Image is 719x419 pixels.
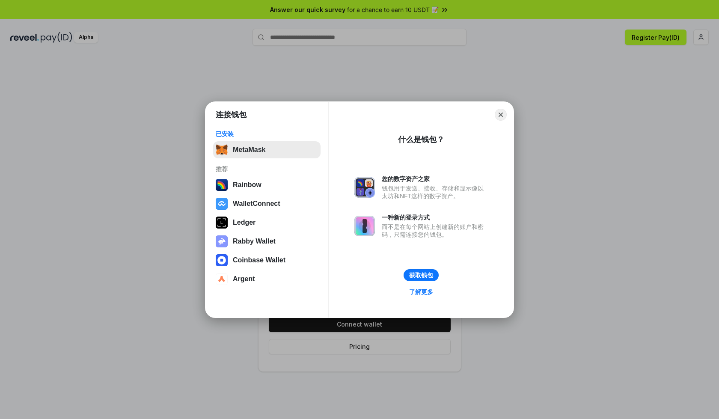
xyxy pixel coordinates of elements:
[409,288,433,296] div: 了解更多
[213,270,321,288] button: Argent
[233,181,261,189] div: Rainbow
[213,233,321,250] button: Rabby Wallet
[495,109,507,121] button: Close
[216,198,228,210] img: svg+xml,%3Csvg%20width%3D%2228%22%20height%3D%2228%22%20viewBox%3D%220%200%2028%2028%22%20fill%3D...
[213,195,321,212] button: WalletConnect
[233,238,276,245] div: Rabby Wallet
[216,273,228,285] img: svg+xml,%3Csvg%20width%3D%2228%22%20height%3D%2228%22%20viewBox%3D%220%200%2028%2028%22%20fill%3D...
[382,184,488,200] div: 钱包用于发送、接收、存储和显示像以太坊和NFT这样的数字资产。
[382,175,488,183] div: 您的数字资产之家
[382,214,488,221] div: 一种新的登录方式
[233,219,256,226] div: Ledger
[216,130,318,138] div: 已安装
[233,256,285,264] div: Coinbase Wallet
[404,286,438,297] a: 了解更多
[354,177,375,198] img: svg+xml,%3Csvg%20xmlns%3D%22http%3A%2F%2Fwww.w3.org%2F2000%2Fsvg%22%20fill%3D%22none%22%20viewBox...
[382,223,488,238] div: 而不是在每个网站上创建新的账户和密码，只需连接您的钱包。
[216,235,228,247] img: svg+xml,%3Csvg%20xmlns%3D%22http%3A%2F%2Fwww.w3.org%2F2000%2Fsvg%22%20fill%3D%22none%22%20viewBox...
[213,141,321,158] button: MetaMask
[398,134,444,145] div: 什么是钱包？
[233,275,255,283] div: Argent
[404,269,439,281] button: 获取钱包
[216,217,228,229] img: svg+xml,%3Csvg%20xmlns%3D%22http%3A%2F%2Fwww.w3.org%2F2000%2Fsvg%22%20width%3D%2228%22%20height%3...
[213,252,321,269] button: Coinbase Wallet
[213,176,321,193] button: Rainbow
[213,214,321,231] button: Ledger
[354,216,375,236] img: svg+xml,%3Csvg%20xmlns%3D%22http%3A%2F%2Fwww.w3.org%2F2000%2Fsvg%22%20fill%3D%22none%22%20viewBox...
[216,165,318,173] div: 推荐
[233,146,265,154] div: MetaMask
[233,200,280,208] div: WalletConnect
[216,144,228,156] img: svg+xml,%3Csvg%20fill%3D%22none%22%20height%3D%2233%22%20viewBox%3D%220%200%2035%2033%22%20width%...
[216,110,247,120] h1: 连接钱包
[216,179,228,191] img: svg+xml,%3Csvg%20width%3D%22120%22%20height%3D%22120%22%20viewBox%3D%220%200%20120%20120%22%20fil...
[409,271,433,279] div: 获取钱包
[216,254,228,266] img: svg+xml,%3Csvg%20width%3D%2228%22%20height%3D%2228%22%20viewBox%3D%220%200%2028%2028%22%20fill%3D...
